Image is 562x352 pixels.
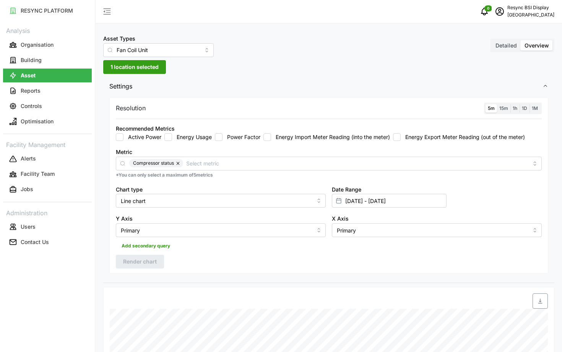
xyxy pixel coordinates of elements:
[116,240,176,252] button: Add secondary query
[3,114,92,129] a: Optimisation
[223,133,260,141] label: Power Factor
[271,133,390,141] label: Energy Import Meter Reading (into the meter)
[103,60,166,74] button: 1 location selected
[21,185,33,193] p: Jobs
[522,105,527,111] span: 1D
[3,115,92,128] button: Optimisation
[21,7,73,15] p: RESYNC PLATFORM
[116,223,326,237] input: Select Y axis
[525,42,549,49] span: Overview
[21,170,55,178] p: Facility Team
[3,84,92,98] button: Reports
[116,194,326,208] input: Select chart type
[3,37,92,52] a: Organisation
[532,105,538,111] span: 1M
[21,155,36,162] p: Alerts
[116,255,164,269] button: Render chart
[21,41,54,49] p: Organisation
[3,167,92,181] button: Facility Team
[332,223,542,237] input: Select X axis
[3,68,92,83] a: Asset
[21,56,42,64] p: Building
[507,11,554,19] p: [GEOGRAPHIC_DATA]
[495,42,517,49] span: Detailed
[3,152,92,166] button: Alerts
[3,167,92,182] a: Facility Team
[3,235,92,249] button: Contact Us
[133,159,174,167] span: Compressor status
[499,105,508,111] span: 15m
[3,53,92,67] button: Building
[332,185,361,194] label: Date Range
[3,52,92,68] a: Building
[3,3,92,18] a: RESYNC PLATFORM
[172,133,212,141] label: Energy Usage
[3,25,92,36] p: Analysis
[116,124,175,133] div: Recommended Metrics
[3,4,92,18] button: RESYNC PLATFORM
[3,69,92,82] button: Asset
[116,172,542,178] p: *You can only select a maximum of 5 metrics
[332,214,349,223] label: X Axis
[492,4,507,19] button: schedule
[3,98,92,114] a: Controls
[21,118,54,125] p: Optimisation
[3,182,92,197] a: Jobs
[507,4,554,11] p: Resync BSI Display
[109,77,543,96] span: Settings
[332,194,447,208] input: Select date range
[3,207,92,218] p: Administration
[477,4,492,19] button: notifications
[3,219,92,234] a: Users
[21,72,36,79] p: Asset
[3,183,92,196] button: Jobs
[488,105,495,111] span: 5m
[186,159,528,167] input: Select metric
[21,223,36,231] p: Users
[487,6,489,11] span: 0
[513,105,517,111] span: 1h
[110,61,159,74] span: 1 location selected
[103,77,554,96] button: Settings
[103,34,135,43] label: Asset Types
[123,255,157,268] span: Render chart
[3,99,92,113] button: Controls
[401,133,525,141] label: Energy Export Meter Reading (out of the meter)
[3,220,92,234] button: Users
[116,148,132,156] label: Metric
[123,133,161,141] label: Active Power
[103,96,554,283] div: Settings
[116,103,146,113] p: Resolution
[3,139,92,150] p: Facility Management
[3,151,92,167] a: Alerts
[122,241,170,251] span: Add secondary query
[3,38,92,52] button: Organisation
[116,214,133,223] label: Y Axis
[116,185,143,194] label: Chart type
[3,83,92,98] a: Reports
[3,234,92,250] a: Contact Us
[21,238,49,246] p: Contact Us
[21,102,42,110] p: Controls
[21,87,41,95] p: Reports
